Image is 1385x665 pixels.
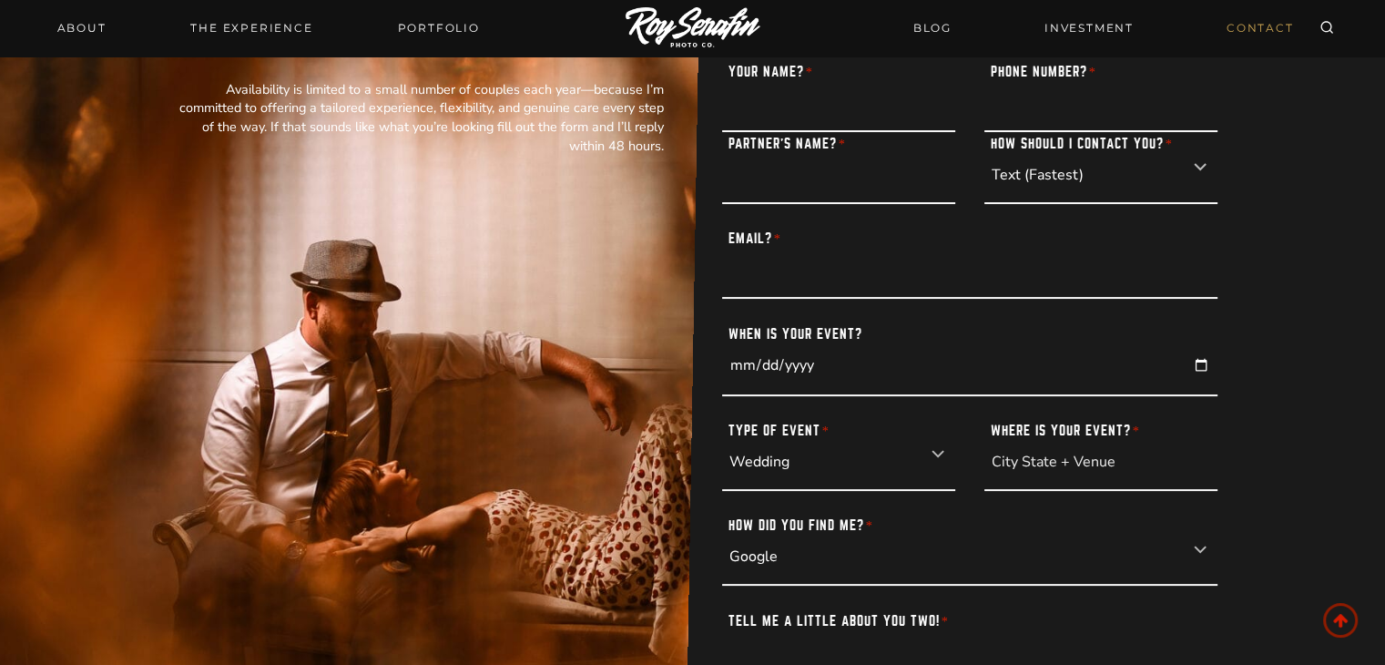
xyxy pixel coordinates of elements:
[722,322,869,341] label: When is your event?
[722,60,820,78] label: Your Name?
[46,15,491,41] nav: Primary Navigation
[386,15,490,41] a: Portfolio
[984,419,1217,491] input: City State + Venue
[902,12,962,44] a: BLOG
[722,515,881,533] label: How did you find me?
[1314,15,1339,41] button: View Search Form
[722,419,837,437] label: Type of Event
[722,228,789,246] label: Email?
[1323,603,1358,638] a: Scroll to top
[1034,12,1145,44] a: INVESTMENT
[1216,12,1305,44] a: CONTACT
[168,80,664,156] p: Availability is limited to a small number of couples each year—because I’m committed to offering ...
[984,132,1180,150] label: How Should I contact You?
[46,15,117,41] a: About
[722,132,853,150] label: Partner’s Name?
[984,419,1147,437] label: Where is your event?
[902,12,1305,44] nav: Secondary Navigation
[179,15,323,41] a: THE EXPERIENCE
[984,60,1104,78] label: Phone Number?
[722,609,956,628] label: Tell me a little about you two!
[626,7,760,50] img: Logo of Roy Serafin Photo Co., featuring stylized text in white on a light background, representi...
